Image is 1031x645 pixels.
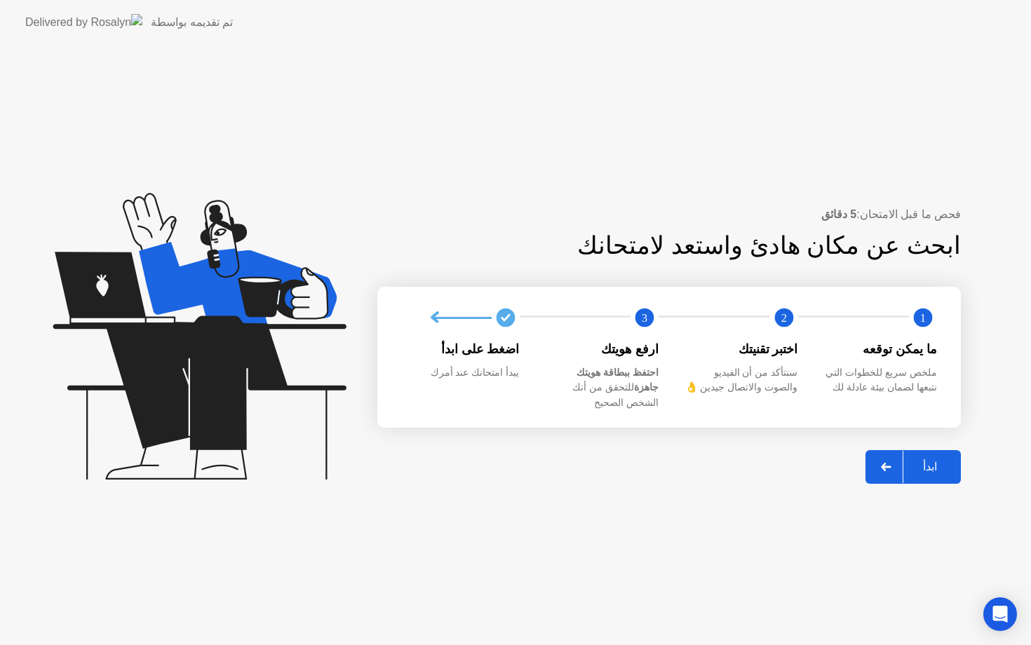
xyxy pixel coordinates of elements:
text: 2 [781,311,786,325]
div: اضغط على ابدأ [403,340,520,358]
div: للتحقق من أنك الشخص الصحيح [542,365,659,411]
text: 3 [642,311,647,325]
div: ابحث عن مكان هادئ واستعد لامتحانك [467,227,962,264]
div: ابدأ [903,460,957,473]
b: احتفظ ببطاقة هويتك جاهزة [577,367,659,393]
div: تم تقديمه بواسطة [151,14,233,31]
button: ابدأ [865,450,961,484]
div: Open Intercom Messenger [983,597,1017,631]
div: ما يمكن توقعه [821,340,938,358]
div: اختبر تقنيتك [681,340,798,358]
div: يبدأ امتحانك عند أمرك [403,365,520,381]
div: ملخص سريع للخطوات التي نتبعها لضمان بيئة عادلة لك [821,365,938,395]
div: ارفع هويتك [542,340,659,358]
text: 1 [920,311,926,325]
div: سنتأكد من أن الفيديو والصوت والاتصال جيدين 👌 [681,365,798,395]
img: Delivered by Rosalyn [25,14,142,30]
div: فحص ما قبل الامتحان: [377,206,961,223]
b: 5 دقائق [821,208,856,220]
